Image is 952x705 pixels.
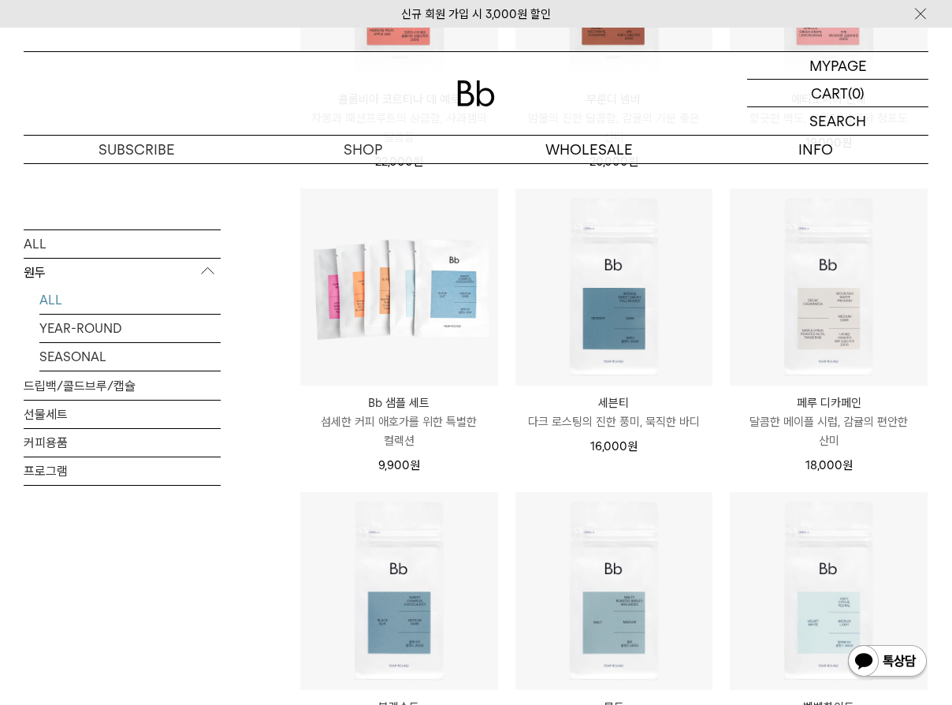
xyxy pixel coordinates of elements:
[515,492,713,690] img: 몰트
[39,342,221,370] a: SEASONAL
[848,80,865,106] p: (0)
[702,136,928,163] p: INFO
[24,371,221,399] a: 드립백/콜드브루/캡슐
[24,136,250,163] a: SUBSCRIBE
[300,394,498,412] p: Bb 샘플 세트
[811,80,848,106] p: CART
[24,400,221,427] a: 선물세트
[401,7,551,21] a: 신규 회원 가입 시 3,000원 할인
[515,394,713,431] a: 세븐티 다크 로스팅의 진한 풍미, 묵직한 바디
[515,188,713,386] img: 세븐티
[24,258,221,286] p: 원두
[730,394,928,412] p: 페루 디카페인
[39,314,221,341] a: YEAR-ROUND
[24,229,221,257] a: ALL
[590,439,638,453] span: 16,000
[805,458,853,472] span: 18,000
[250,136,476,163] a: SHOP
[730,412,928,450] p: 달콤한 메이플 시럽, 감귤의 편안한 산미
[515,394,713,412] p: 세븐티
[375,155,423,169] span: 22,000
[747,52,928,80] a: MYPAGE
[413,155,423,169] span: 원
[300,394,498,450] a: Bb 샘플 세트 섬세한 커피 애호가를 위한 특별한 컬렉션
[628,155,638,169] span: 원
[476,136,702,163] p: WHOLESALE
[300,188,498,386] img: Bb 샘플 세트
[457,80,495,106] img: 로고
[378,458,420,472] span: 9,900
[809,52,867,79] p: MYPAGE
[515,412,713,431] p: 다크 로스팅의 진한 풍미, 묵직한 바디
[24,457,221,484] a: 프로그램
[842,458,853,472] span: 원
[589,155,638,169] span: 20,000
[730,394,928,450] a: 페루 디카페인 달콤한 메이플 시럽, 감귤의 편안한 산미
[627,439,638,453] span: 원
[300,492,498,690] img: 블랙수트
[300,412,498,450] p: 섬세한 커피 애호가를 위한 특별한 컬렉션
[747,80,928,107] a: CART (0)
[846,643,928,681] img: 카카오톡 채널 1:1 채팅 버튼
[24,428,221,456] a: 커피용품
[730,188,928,386] img: 페루 디카페인
[809,107,866,135] p: SEARCH
[730,492,928,690] img: 벨벳화이트
[410,458,420,472] span: 원
[39,285,221,313] a: ALL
